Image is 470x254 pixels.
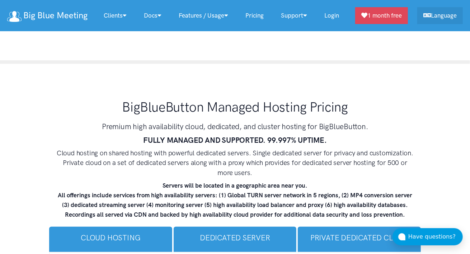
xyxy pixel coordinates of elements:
h3: Premium high availability cloud, dedicated, and cluster hosting for BigBlueButton. [56,121,414,132]
h3: Dedicated Server [179,232,291,243]
a: Login [316,8,348,23]
a: Support [272,8,316,23]
button: Have questions? [393,228,463,245]
img: logo [7,11,22,22]
a: Docs [135,8,170,23]
a: Big Blue Meeting [7,8,88,23]
h4: Cloud hosting on shared hosting with powerful dedicated servers. Single dedicated server for priv... [56,148,414,178]
a: 1 month free [355,7,408,24]
a: Pricing [237,8,272,23]
h3: Private Dedicated Cloud [304,232,415,243]
a: Language [417,7,463,24]
a: Clients [95,8,135,23]
strong: Servers will be located in a geographic area near you. All offerings include services from high a... [58,182,412,218]
h3: Cloud Hosting [55,232,166,243]
strong: FULLY MANAGED AND SUPPORTED. 99.997% UPTIME. [143,136,327,145]
h1: BigBlueButton Managed Hosting Pricing [56,98,414,116]
a: Features / Usage [170,8,237,23]
div: Have questions? [408,232,463,241]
